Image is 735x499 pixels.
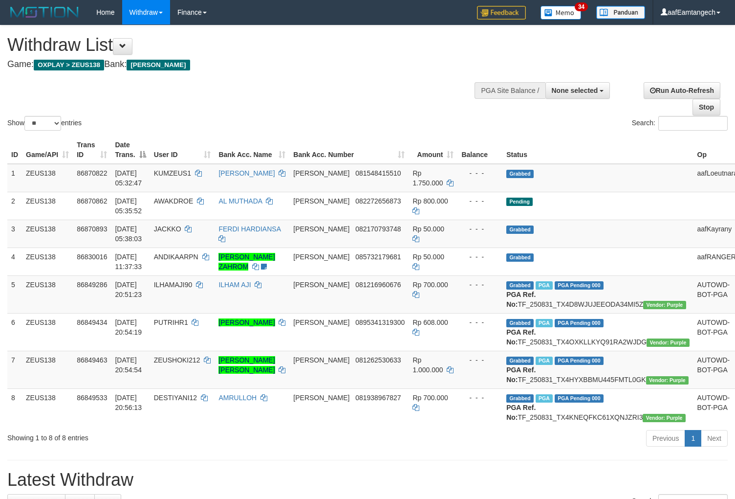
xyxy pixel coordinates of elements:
[506,319,534,327] span: Grabbed
[461,168,498,178] div: - - -
[154,394,197,402] span: DESTIYANI12
[477,6,526,20] img: Feedback.jpg
[355,394,401,402] span: Copy 081938967827 to clipboard
[77,169,107,177] span: 86870822
[685,430,701,447] a: 1
[506,366,536,384] b: PGA Ref. No:
[412,356,443,374] span: Rp 1.000.000
[115,169,142,187] span: [DATE] 05:32:47
[461,252,498,262] div: - - -
[293,197,349,205] span: [PERSON_NAME]
[555,319,604,327] span: PGA Pending
[506,357,534,365] span: Grabbed
[289,136,409,164] th: Bank Acc. Number: activate to sort column ascending
[7,388,22,426] td: 8
[457,136,502,164] th: Balance
[293,225,349,233] span: [PERSON_NAME]
[293,394,349,402] span: [PERSON_NAME]
[536,319,553,327] span: Marked by aafRornrotha
[293,253,349,261] span: [PERSON_NAME]
[154,225,181,233] span: JACKKO
[293,318,349,326] span: [PERSON_NAME]
[22,313,73,351] td: ZEUS138
[7,470,728,490] h1: Latest Withdraw
[506,170,534,178] span: Grabbed
[24,116,61,131] select: Showentries
[115,253,142,271] span: [DATE] 11:37:33
[22,351,73,388] td: ZEUS138
[536,357,553,365] span: Marked by aafRornrotha
[7,429,299,443] div: Showing 1 to 8 of 8 entries
[412,253,444,261] span: Rp 50.000
[154,169,191,177] span: KUMZEUS1
[412,281,448,289] span: Rp 700.000
[502,388,693,426] td: TF_250831_TX4KNEQFKC61XQNJZRI3
[502,136,693,164] th: Status
[461,196,498,206] div: - - -
[575,2,588,11] span: 34
[218,197,262,205] a: AL MUTHADA
[77,394,107,402] span: 86849533
[115,318,142,336] span: [DATE] 20:54:19
[293,169,349,177] span: [PERSON_NAME]
[77,356,107,364] span: 86849463
[412,197,448,205] span: Rp 800.000
[77,197,107,205] span: 86870862
[7,136,22,164] th: ID
[506,404,536,421] b: PGA Ref. No:
[22,248,73,275] td: ZEUS138
[536,281,553,290] span: Marked by aafRornrotha
[355,356,401,364] span: Copy 081262530633 to clipboard
[658,116,728,131] input: Search:
[218,356,275,374] a: [PERSON_NAME] [PERSON_NAME]
[701,430,728,447] a: Next
[34,60,104,70] span: OXPLAY > ZEUS138
[412,318,448,326] span: Rp 608.000
[506,253,534,262] span: Grabbed
[154,281,193,289] span: ILHAMAJI90
[555,357,604,365] span: PGA Pending
[506,291,536,308] b: PGA Ref. No:
[646,376,689,385] span: Vendor URL: https://trx4.1velocity.biz
[77,253,107,261] span: 86830016
[7,313,22,351] td: 6
[218,225,281,233] a: FERDI HARDIANSA
[215,136,289,164] th: Bank Acc. Name: activate to sort column ascending
[545,82,610,99] button: None selected
[218,281,251,289] a: ILHAM AJI
[150,136,215,164] th: User ID: activate to sort column ascending
[7,275,22,313] td: 5
[7,351,22,388] td: 7
[22,192,73,220] td: ZEUS138
[552,87,598,94] span: None selected
[412,394,448,402] span: Rp 700.000
[7,116,82,131] label: Show entries
[115,394,142,411] span: [DATE] 20:56:13
[506,328,536,346] b: PGA Ref. No:
[7,248,22,275] td: 4
[536,394,553,403] span: Marked by aafRornrotha
[692,99,720,115] a: Stop
[506,394,534,403] span: Grabbed
[355,169,401,177] span: Copy 081548415510 to clipboard
[7,5,82,20] img: MOTION_logo.png
[506,226,534,234] span: Grabbed
[461,318,498,327] div: - - -
[115,225,142,243] span: [DATE] 05:38:03
[154,318,188,326] span: PUTRIHR1
[22,220,73,248] td: ZEUS138
[218,318,275,326] a: [PERSON_NAME]
[506,198,533,206] span: Pending
[506,281,534,290] span: Grabbed
[115,356,142,374] span: [DATE] 20:54:54
[154,253,198,261] span: ANDIKAARPN
[646,430,685,447] a: Previous
[111,136,150,164] th: Date Trans.: activate to sort column descending
[7,35,480,55] h1: Withdraw List
[355,281,401,289] span: Copy 081216960676 to clipboard
[412,169,443,187] span: Rp 1.750.000
[127,60,190,70] span: [PERSON_NAME]
[218,169,275,177] a: [PERSON_NAME]
[502,313,693,351] td: TF_250831_TX4OXKLLKYQ91RA2WJDG
[7,164,22,192] td: 1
